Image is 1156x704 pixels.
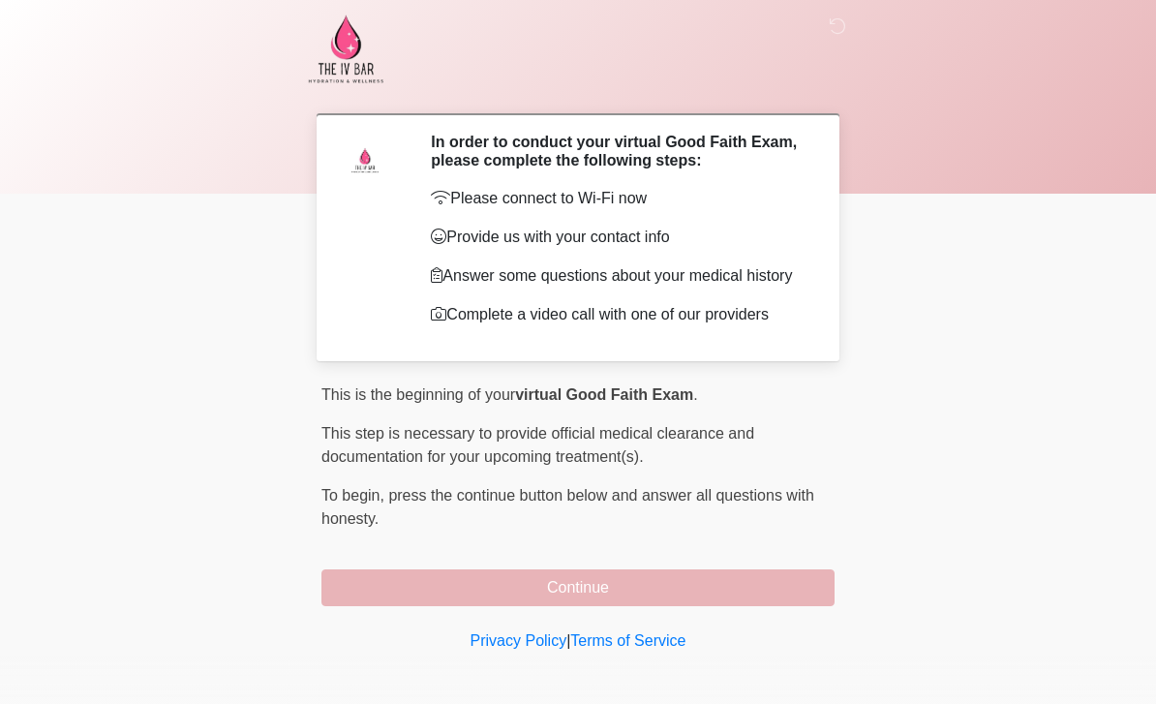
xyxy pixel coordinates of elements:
[321,487,388,504] span: To begin,
[336,133,394,191] img: Agent Avatar
[321,569,835,606] button: Continue
[566,632,570,649] a: |
[431,264,806,288] p: Answer some questions about your medical history
[321,386,515,403] span: This is the beginning of your
[570,632,685,649] a: Terms of Service
[431,303,806,326] p: Complete a video call with one of our providers
[471,632,567,649] a: Privacy Policy
[321,425,754,465] span: This step is necessary to provide official medical clearance and documentation for your upcoming ...
[321,487,814,527] span: press the continue button below and answer all questions with honesty.
[693,386,697,403] span: .
[515,386,693,403] strong: virtual Good Faith Exam
[431,187,806,210] p: Please connect to Wi-Fi now
[431,133,806,169] h2: In order to conduct your virtual Good Faith Exam, please complete the following steps:
[431,226,806,249] p: Provide us with your contact info
[302,15,389,83] img: The IV Bar, LLC Logo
